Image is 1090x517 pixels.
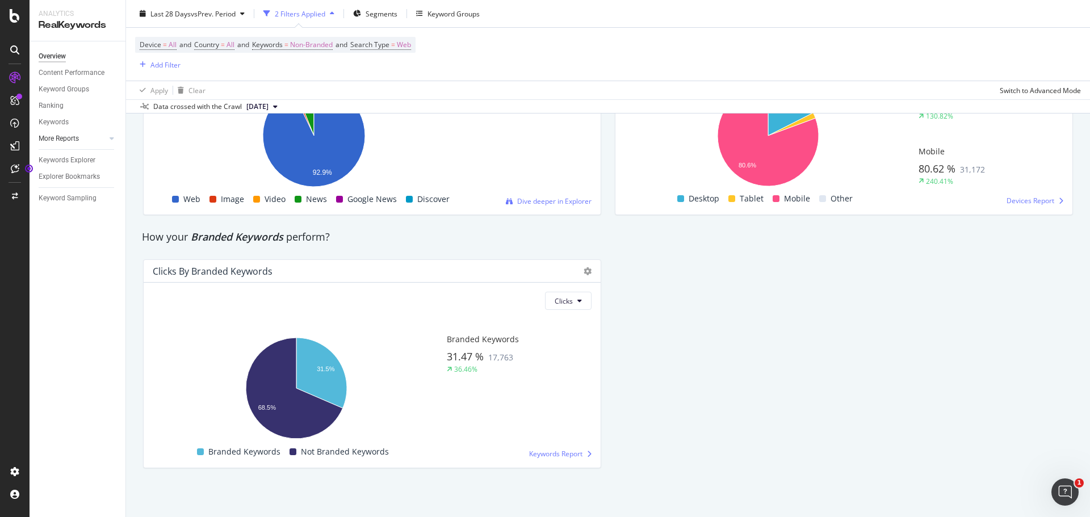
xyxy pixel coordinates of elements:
[624,79,911,192] svg: A chart.
[169,37,177,53] span: All
[39,83,89,95] div: Keyword Groups
[313,169,332,176] text: 92.9%
[349,5,402,23] button: Segments
[191,9,236,18] span: vs Prev. Period
[135,5,249,23] button: Last 28 DaysvsPrev. Period
[39,67,104,79] div: Content Performance
[153,79,475,192] svg: A chart.
[39,133,79,145] div: More Reports
[258,404,276,411] text: 68.5%
[259,5,339,23] button: 2 Filters Applied
[1075,478,1084,487] span: 1
[739,162,756,169] text: 80.6%
[919,162,955,175] span: 80.62 %
[689,192,719,205] span: Desktop
[919,146,945,157] span: Mobile
[1051,478,1079,506] iframe: Intercom live chat
[150,60,181,69] div: Add Filter
[237,40,249,49] span: and
[221,40,225,49] span: =
[39,171,100,183] div: Explorer Bookmarks
[350,40,389,49] span: Search Type
[275,9,325,18] div: 2 Filters Applied
[1007,196,1054,205] span: Devices Report
[39,67,118,79] a: Content Performance
[926,176,953,186] div: 240.41%
[831,192,853,205] span: Other
[39,83,118,95] a: Keyword Groups
[347,192,397,206] span: Google News
[39,100,118,112] a: Ranking
[960,164,985,175] span: 31,172
[179,40,191,49] span: and
[39,9,116,19] div: Analytics
[306,192,327,206] span: News
[39,116,69,128] div: Keywords
[529,449,582,459] span: Keywords Report
[150,9,191,18] span: Last 28 Days
[153,266,272,277] div: Clicks By Branded Keywords
[447,334,519,344] span: Branded Keywords
[188,85,206,95] div: Clear
[39,154,118,166] a: Keywords Explorer
[39,100,64,112] div: Ranking
[24,163,34,174] div: Tooltip anchor
[265,192,286,206] span: Video
[173,81,206,99] button: Clear
[506,196,592,206] a: Dive deeper in Explorer
[221,192,244,206] span: Image
[1007,196,1063,205] a: Devices Report
[417,192,450,206] span: Discover
[488,352,513,363] span: 17,763
[140,40,161,49] span: Device
[290,37,333,53] span: Non-Branded
[784,192,810,205] span: Mobile
[545,292,592,310] button: Clicks
[153,331,439,444] svg: A chart.
[208,445,280,459] span: Branded Keywords
[39,19,116,32] div: RealKeywords
[183,192,200,206] span: Web
[740,192,764,205] span: Tablet
[555,296,573,306] span: Clicks
[39,116,118,128] a: Keywords
[135,81,168,99] button: Apply
[995,81,1081,99] button: Switch to Advanced Mode
[153,102,242,112] div: Data crossed with the Crawl
[336,40,347,49] span: and
[926,111,953,121] div: 130.82%
[39,192,118,204] a: Keyword Sampling
[317,365,334,372] text: 31.5%
[39,192,97,204] div: Keyword Sampling
[517,196,592,206] span: Dive deeper in Explorer
[529,449,592,459] a: Keywords Report
[194,40,219,49] span: Country
[242,100,282,114] button: [DATE]
[454,364,477,374] div: 36.46%
[252,40,283,49] span: Keywords
[39,51,118,62] a: Overview
[412,5,484,23] button: Keyword Groups
[142,230,602,245] div: How your perform?
[191,230,283,243] span: Branded Keywords
[227,37,234,53] span: All
[39,133,106,145] a: More Reports
[397,37,411,53] span: Web
[447,350,484,363] span: 31.47 %
[246,102,269,112] span: 2025 Sep. 22nd
[39,171,118,183] a: Explorer Bookmarks
[150,85,168,95] div: Apply
[301,445,389,459] span: Not Branded Keywords
[391,40,395,49] span: =
[1000,85,1081,95] div: Switch to Advanced Mode
[39,154,95,166] div: Keywords Explorer
[39,51,66,62] div: Overview
[366,9,397,18] span: Segments
[427,9,480,18] div: Keyword Groups
[284,40,288,49] span: =
[135,58,181,72] button: Add Filter
[163,40,167,49] span: =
